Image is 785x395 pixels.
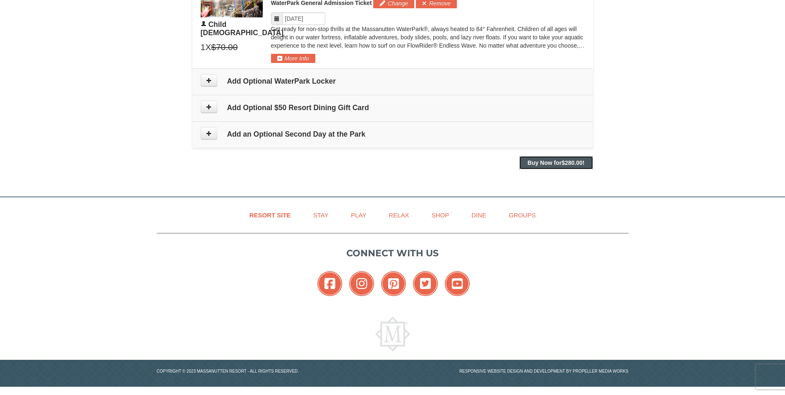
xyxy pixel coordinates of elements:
[201,20,284,37] span: Child [DEMOGRAPHIC_DATA]
[303,206,339,224] a: Stay
[519,156,593,169] button: Buy Now for$280.00!
[211,41,238,53] span: $70.00
[271,54,315,63] button: More Info
[201,130,585,138] h4: Add an Optional Second Day at the Park
[461,206,497,224] a: Dine
[201,77,585,85] h4: Add Optional WaterPark Locker
[205,41,211,53] span: X
[201,104,585,112] h4: Add Optional $50 Resort Dining Gift Card
[498,206,546,224] a: Groups
[151,368,393,374] p: Copyright © 2023 Massanutten Resort - All Rights Reserved.
[378,206,419,224] a: Relax
[421,206,460,224] a: Shop
[157,246,629,260] p: Connect with us
[201,41,206,53] span: 1
[375,317,410,352] img: Massanutten Resort Logo
[459,369,629,373] a: Responsive website design and development by Propeller Media Works
[562,159,583,166] span: $280.00
[528,159,585,166] strong: Buy Now for !
[341,206,377,224] a: Play
[239,206,301,224] a: Resort Site
[271,25,585,50] p: Get ready for non-stop thrills at the Massanutten WaterPark®, always heated to 84° Fahrenheit. Ch...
